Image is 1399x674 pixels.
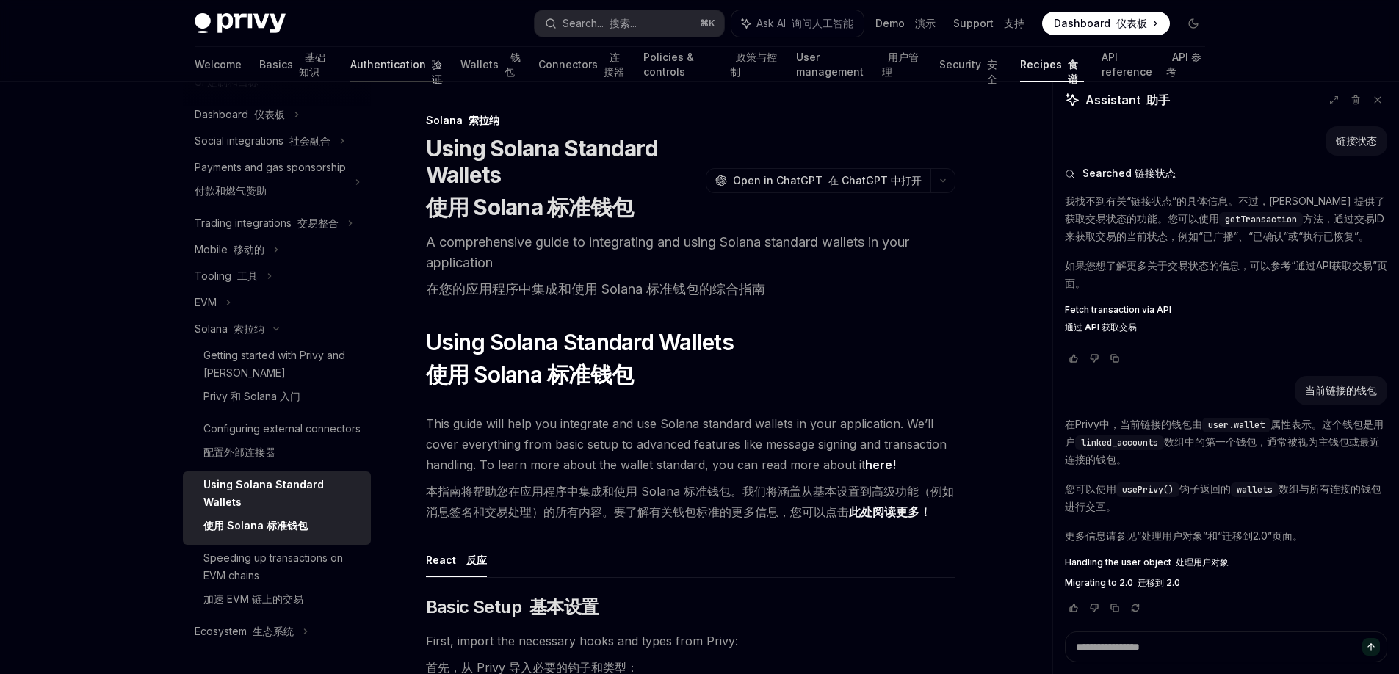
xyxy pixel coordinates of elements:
font: 基础知识 [299,51,325,78]
font: 用户管理 [882,51,919,78]
div: Payments and gas sponsorship [195,159,346,206]
div: 链接状态 [1336,134,1377,148]
font: 验证 [432,58,442,85]
font: Privy 和 Solana 入门 [203,390,300,402]
a: Welcome [195,47,242,82]
div: Solana [195,320,264,338]
a: Wallets 钱包 [460,47,521,82]
font: 政策与控制 [730,51,777,78]
span: wallets [1237,484,1273,496]
a: Authentication 验证 [350,47,443,82]
div: Dashboard [195,106,285,123]
p: 更多信息请参见“处理用户对象”和“迁移到2.0”页面。 [1065,527,1387,545]
span: Searched 链接状态 [1082,166,1176,181]
font: 搜索... [610,17,637,29]
a: Configuring external connectors配置外部连接器 [183,416,371,471]
font: 食谱 [1068,58,1078,85]
font: 基本设置 [529,596,599,617]
p: 您可以使用 钩子返回的 数组与所有连接的钱包进行交互。 [1065,480,1387,515]
span: Dashboard [1054,16,1147,31]
font: 索拉纳 [469,114,499,126]
div: Ecosystem [195,623,294,640]
span: linked_accounts [1081,437,1158,449]
span: Migrating to 2.0 [1065,577,1180,589]
button: Search... 搜索...⌘K [535,10,724,37]
a: Support 支持 [953,16,1024,31]
font: 使用 Solana 标准钱包 [203,519,308,532]
font: 在 ChatGPT 中打开 [828,174,922,186]
button: Toggle dark mode [1182,12,1205,35]
div: Getting started with Privy and [PERSON_NAME] [203,347,362,411]
button: React 反应 [426,543,487,577]
a: Using Solana Standard Wallets使用 Solana 标准钱包 [183,471,371,545]
font: 配置外部连接器 [203,446,275,458]
a: Connectors 连接器 [538,47,626,82]
font: 连接器 [604,51,624,78]
font: 助手 [1146,93,1170,107]
a: Policies & controls 政策与控制 [643,47,779,82]
span: This guide will help you integrate and use Solana standard wallets in your application. We’ll cov... [426,413,955,528]
font: 移动的 [234,243,264,256]
span: user.wallet [1208,419,1265,431]
font: 付款和燃气赞助 [195,184,267,197]
a: here! [865,457,896,473]
font: 工具 [237,269,258,282]
h1: Using Solana Standard Wallets [426,135,700,226]
span: usePrivy() [1122,484,1174,496]
span: ⌘ K [700,18,715,29]
a: Basics 基础知识 [259,47,333,82]
a: Dashboard 仪表板 [1042,12,1170,35]
a: User management 用户管理 [796,47,922,82]
font: 仪表板 [254,108,285,120]
font: 演示 [915,17,936,29]
div: Speeding up transactions on EVM chains [203,549,362,614]
div: Using Solana Standard Wallets [203,476,362,540]
font: 使用 Solana 标准钱包 [426,361,634,388]
span: Assistant [1085,91,1170,109]
font: 反应 [466,554,487,566]
a: Security 安全 [939,47,1002,82]
a: Fetch transaction via API通过 API 获取交易 [1065,304,1387,339]
div: Social integrations [195,132,330,150]
font: 处理用户对象 [1176,557,1229,568]
font: 使用 Solana 标准钱包 [426,194,634,220]
div: Search... [563,15,637,32]
div: Mobile [195,241,264,258]
span: Handling the user object [1065,557,1229,568]
font: 索拉纳 [234,322,264,335]
font: 安全 [987,58,997,85]
font: 钱包 [505,51,521,78]
a: Getting started with Privy and [PERSON_NAME]Privy 和 Solana 入门 [183,342,371,416]
p: 我找不到有关“链接状态”的具体信息。不过，[PERSON_NAME] 提供了获取交易状态的功能。您可以使用 方法，通过交易ID来获取交易的当前状态，例如“已广播”、“已确认”或“执行已恢复”。 [1065,192,1387,245]
a: Recipes 食谱 [1020,47,1083,82]
div: Tooling [195,267,258,285]
font: 社会融合 [289,134,330,147]
p: A comprehensive guide to integrating and using Solana standard wallets in your application [426,232,955,305]
a: Speeding up transactions on EVM chains加速 EVM 链上的交易 [183,545,371,618]
span: Open in ChatGPT [733,173,922,188]
span: Fetch transaction via API [1065,304,1171,339]
a: 此处阅读更多！ [849,504,931,520]
img: dark logo [195,13,286,34]
a: API reference API 参考 [1102,47,1205,82]
a: Handling the user object 处理用户对象 [1065,557,1387,568]
span: Basic Setup [426,595,599,619]
div: Trading integrations [195,214,339,232]
span: getTransaction [1225,214,1297,225]
div: Solana [426,113,955,128]
a: Migrating to 2.0 迁移到 2.0 [1065,577,1387,589]
p: 如果您想了解更多关于交易状态的信息，可以参考“通过API获取交易”页面。 [1065,257,1387,292]
div: Configuring external connectors [203,420,361,467]
button: Open in ChatGPT 在 ChatGPT 中打开 [706,168,930,193]
font: 本指南将帮助您在应用程序中集成和使用 Solana 标准钱包。我们将涵盖从基本设置到高级功能（例如消息签名和交易处理）的所有内容。要了解有关钱包标准的更多信息，您可以点击 [426,484,954,520]
span: Using Solana Standard Wallets [426,329,734,394]
p: 在Privy中，当前链接的钱包由 属性表示。这个钱包是用户 数组中的第一个钱包，通常被视为主钱包或最近连接的钱包。 [1065,416,1387,468]
font: 交易整合 [297,217,339,229]
font: 通过 API 获取交易 [1065,322,1137,333]
font: API 参考 [1166,51,1201,78]
a: Demo 演示 [875,16,936,31]
font: 加速 EVM 链上的交易 [203,593,303,605]
font: 仪表板 [1116,17,1147,29]
font: 询问人工智能 [792,17,853,29]
div: EVM [195,294,217,311]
